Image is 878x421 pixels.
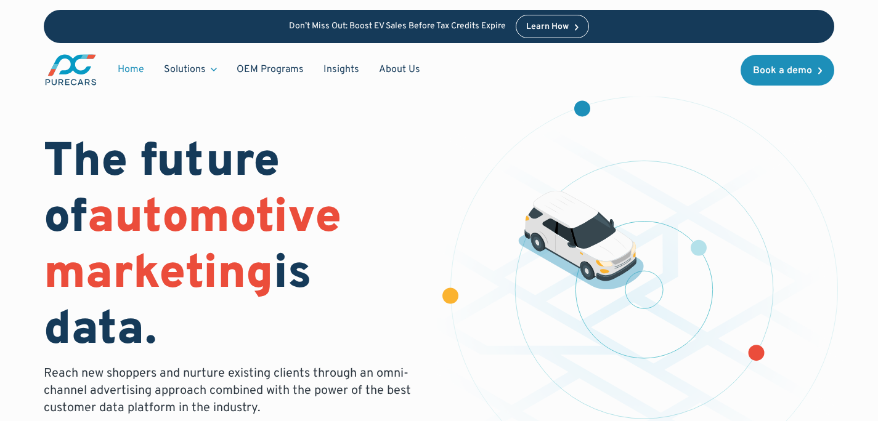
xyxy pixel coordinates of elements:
a: main [44,53,98,87]
a: Book a demo [741,55,834,86]
div: Solutions [154,58,227,81]
p: Reach new shoppers and nurture existing clients through an omni-channel advertising approach comb... [44,365,418,417]
img: purecars logo [44,53,98,87]
span: automotive marketing [44,190,341,305]
a: Learn How [516,15,589,38]
a: Home [108,58,154,81]
h1: The future of is data. [44,135,424,360]
img: illustration of a vehicle [518,190,644,289]
a: Insights [314,58,369,81]
a: About Us [369,58,430,81]
div: Solutions [164,63,206,76]
div: Book a demo [753,66,812,76]
a: OEM Programs [227,58,314,81]
div: Learn How [526,23,569,31]
p: Don’t Miss Out: Boost EV Sales Before Tax Credits Expire [289,22,506,32]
